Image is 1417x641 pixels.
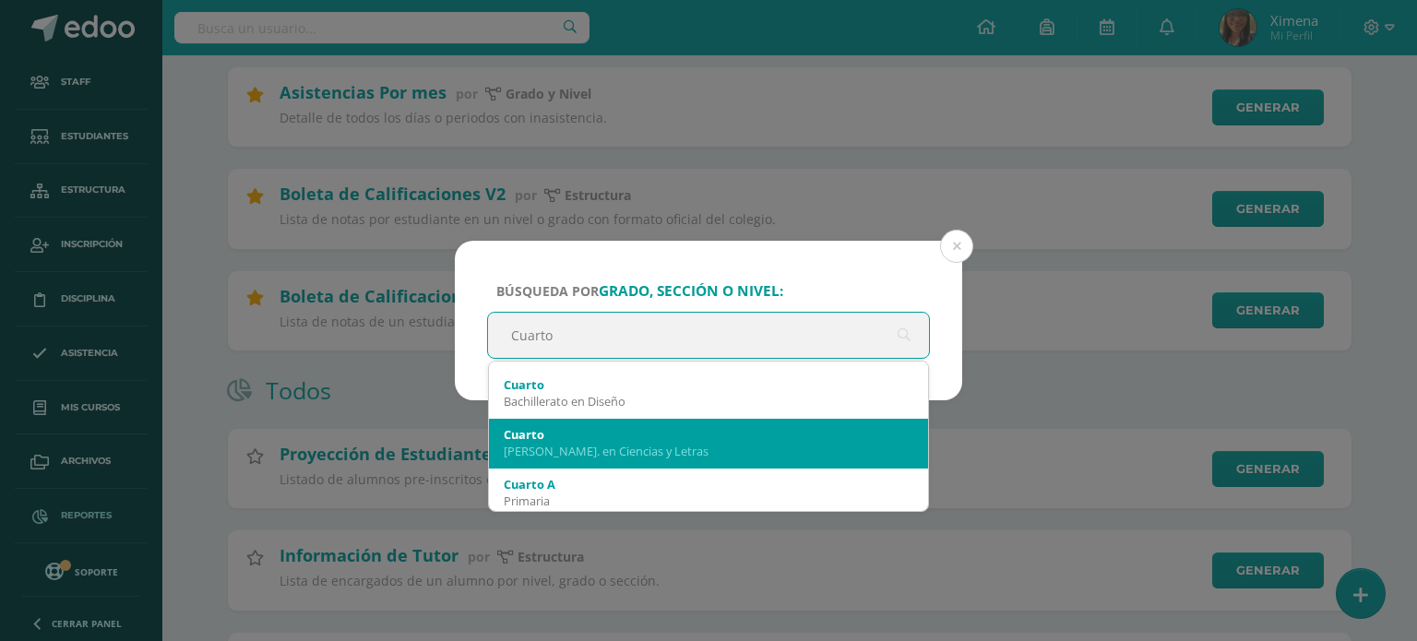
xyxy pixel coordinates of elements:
div: Primaria [504,493,913,509]
strong: grado, sección o nivel: [599,281,783,301]
div: Bachillerato en Diseño [504,393,913,410]
span: Búsqueda por [496,282,783,300]
div: [PERSON_NAME]. en Ciencias y Letras [504,443,913,459]
button: Close (Esc) [940,230,973,263]
input: ej. Primero primaria, etc. [488,313,929,358]
div: Cuarto [504,376,913,393]
div: Cuarto [504,426,913,443]
div: Cuarto A [504,476,913,493]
